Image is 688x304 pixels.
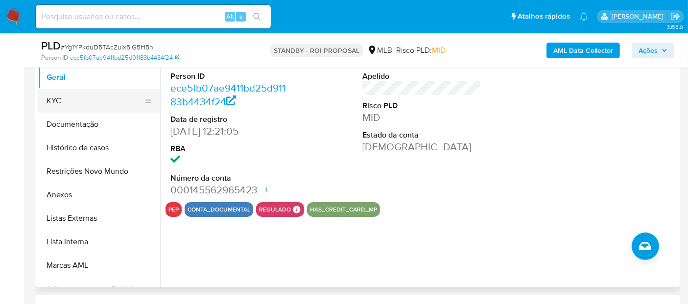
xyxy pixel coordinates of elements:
span: s [239,12,242,21]
button: regulado [259,208,291,211]
div: MLB [367,45,392,56]
button: Geral [38,66,160,89]
button: Adiantamentos de Dinheiro [38,277,160,301]
span: 3.155.0 [667,23,683,31]
button: AML Data Collector [546,43,620,58]
b: Person ID [41,53,68,62]
a: Sair [670,11,681,22]
b: AML Data Collector [553,43,613,58]
dt: Número da conta [170,173,289,184]
b: PLD [41,38,61,53]
p: STANDBY - ROI PROPOSAL [270,44,363,57]
button: pep [168,208,179,211]
button: Anexos [38,183,160,207]
a: ece5fb07ae9411bd25d91183b4434f24 [70,53,179,62]
button: Lista Interna [38,230,160,254]
dt: Estado da conta [362,130,481,140]
span: Ações [639,43,658,58]
span: Risco PLD: [396,45,446,56]
button: Listas Externas [38,207,160,230]
dt: RBA [170,143,289,154]
span: MID [432,45,446,56]
button: Marcas AML [38,254,160,277]
span: Alt [226,12,234,21]
button: search-icon [247,10,267,23]
span: # Yg1YPkduD5TAcZulx5lG5H5h [61,42,153,52]
span: Atalhos rápidos [518,11,570,22]
dd: [DATE] 12:21:05 [170,124,289,138]
button: conta_documental [188,208,250,211]
button: has_credit_card_mp [310,208,377,211]
button: KYC [38,89,152,113]
dt: Data de registro [170,114,289,125]
button: Documentação [38,113,160,136]
dd: MID [362,111,481,124]
dd: [DEMOGRAPHIC_DATA] [362,140,481,154]
dt: Person ID [170,71,289,82]
button: Histórico de casos [38,136,160,160]
input: Pesquise usuários ou casos... [36,10,271,23]
button: Ações [632,43,674,58]
a: Notificações [580,12,588,21]
a: ece5fb07ae9411bd25d91183b4434f24 [170,81,285,109]
button: Restrições Novo Mundo [38,160,160,183]
p: erico.trevizan@mercadopago.com.br [612,12,667,21]
dt: Apelido [362,71,481,82]
dt: Risco PLD [362,100,481,111]
dd: 000145562965423 [170,183,289,197]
